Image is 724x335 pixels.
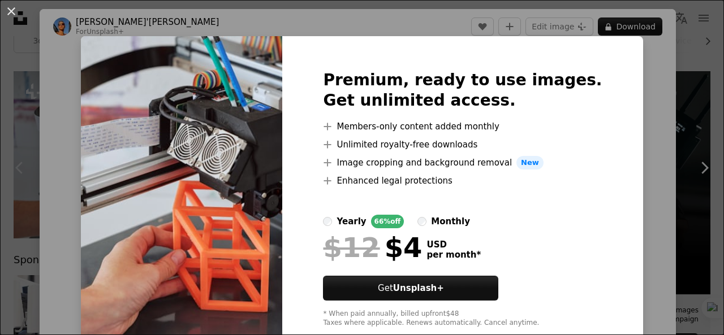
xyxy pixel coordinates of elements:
[323,174,602,188] li: Enhanced legal protections
[323,276,498,301] button: GetUnsplash+
[393,283,444,293] strong: Unsplash+
[431,215,470,228] div: monthly
[337,215,366,228] div: yearly
[516,156,544,169] span: New
[426,240,481,250] span: USD
[323,156,602,169] li: Image cropping and background removal
[323,120,602,133] li: Members-only content added monthly
[371,215,404,228] div: 66% off
[323,70,602,111] h2: Premium, ready to use images. Get unlimited access.
[417,217,426,226] input: monthly
[323,233,380,262] span: $12
[426,250,481,260] span: per month *
[323,217,332,226] input: yearly66%off
[323,138,602,151] li: Unlimited royalty-free downloads
[323,310,602,328] div: * When paid annually, billed upfront $48 Taxes where applicable. Renews automatically. Cancel any...
[323,233,422,262] div: $4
